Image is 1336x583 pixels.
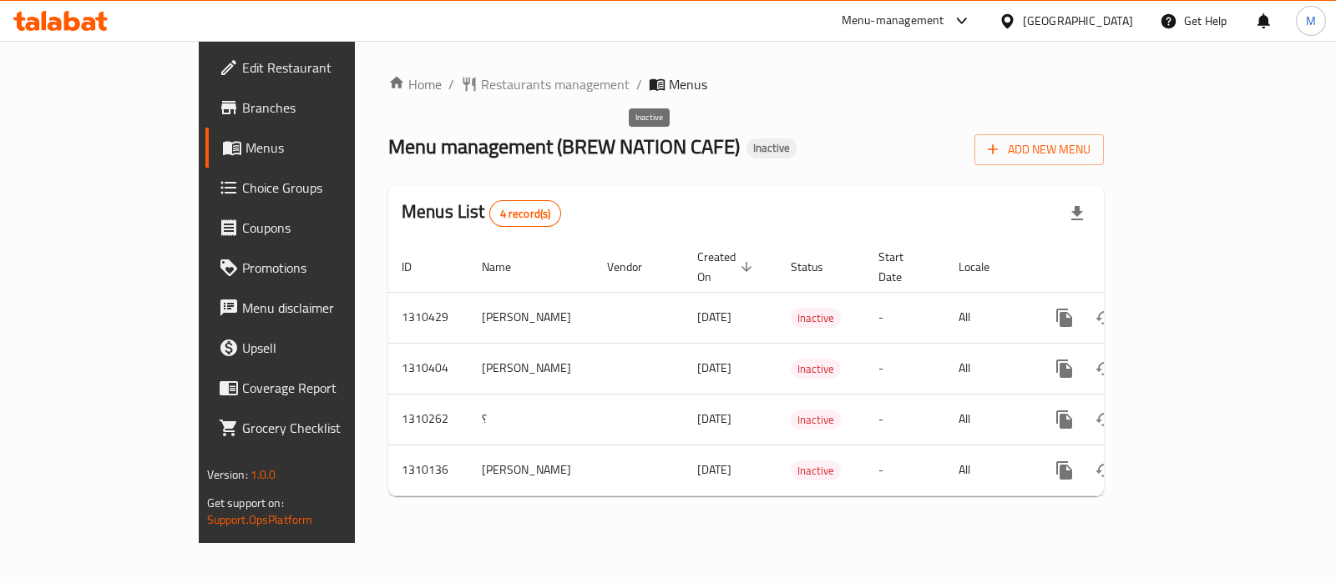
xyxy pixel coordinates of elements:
a: Support.OpsPlatform [207,509,313,530]
span: Version: [207,464,248,485]
span: Choice Groups [242,178,408,198]
span: Inactive [791,461,841,480]
a: Restaurants management [461,74,630,94]
button: more [1045,450,1085,490]
a: Upsell [205,328,422,368]
td: [PERSON_NAME] [468,445,594,495]
td: - [865,445,945,495]
span: Menu disclaimer [242,298,408,318]
td: 1310429 [388,292,468,343]
a: Menu disclaimer [205,288,422,328]
span: Promotions [242,258,408,278]
nav: breadcrumb [388,74,1104,94]
span: Inactive [791,359,841,379]
div: Total records count [489,200,562,227]
span: Coupons [242,218,408,238]
a: Coverage Report [205,368,422,408]
span: [DATE] [697,408,731,430]
td: 1310136 [388,445,468,495]
span: Created On [697,247,757,287]
td: All [945,445,1031,495]
span: Start Date [878,247,925,287]
button: more [1045,400,1085,440]
span: 4 record(s) [490,206,561,222]
span: Edit Restaurant [242,58,408,78]
td: [PERSON_NAME] [468,343,594,394]
th: Actions [1031,242,1218,293]
td: 1310262 [388,394,468,445]
h2: Menus List [402,199,561,227]
td: ؟ [468,394,594,445]
td: All [945,343,1031,394]
div: [GEOGRAPHIC_DATA] [1023,12,1133,30]
a: Edit Restaurant [205,48,422,88]
span: Restaurants management [481,74,630,94]
a: Promotions [205,248,422,288]
a: Coupons [205,208,422,248]
span: Locale [959,257,1011,277]
span: Vendor [607,257,664,277]
td: - [865,394,945,445]
span: Branches [242,98,408,118]
a: Choice Groups [205,168,422,208]
td: - [865,292,945,343]
a: Branches [205,88,422,128]
button: more [1045,349,1085,389]
div: Menu-management [842,11,944,31]
span: Inactive [791,410,841,430]
span: Coverage Report [242,378,408,398]
span: [DATE] [697,459,731,480]
span: [DATE] [697,306,731,328]
span: Menu management ( BREW NATION CAFE ) [388,128,740,165]
li: / [636,74,642,94]
td: All [945,394,1031,445]
span: ID [402,257,433,277]
span: Status [791,257,845,277]
a: Menus [205,128,422,168]
span: Grocery Checklist [242,418,408,438]
td: - [865,343,945,394]
button: Add New Menu [974,134,1104,165]
td: [PERSON_NAME] [468,292,594,343]
td: All [945,292,1031,343]
span: Get support on: [207,492,284,514]
span: Name [482,257,533,277]
span: M [1306,12,1316,30]
div: Export file [1057,193,1097,234]
td: 1310404 [388,343,468,394]
table: enhanced table [388,242,1218,496]
span: 1.0.0 [250,464,276,485]
button: Change Status [1085,298,1125,338]
span: Add New Menu [988,139,1091,160]
button: Change Status [1085,400,1125,440]
span: Inactive [791,309,841,328]
span: [DATE] [697,357,731,379]
button: more [1045,298,1085,338]
a: Grocery Checklist [205,408,422,448]
button: Change Status [1085,349,1125,389]
span: Menus [245,138,408,158]
li: / [448,74,454,94]
span: Menus [669,74,707,94]
span: Inactive [746,141,797,155]
span: Upsell [242,338,408,358]
div: Inactive [791,460,841,480]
